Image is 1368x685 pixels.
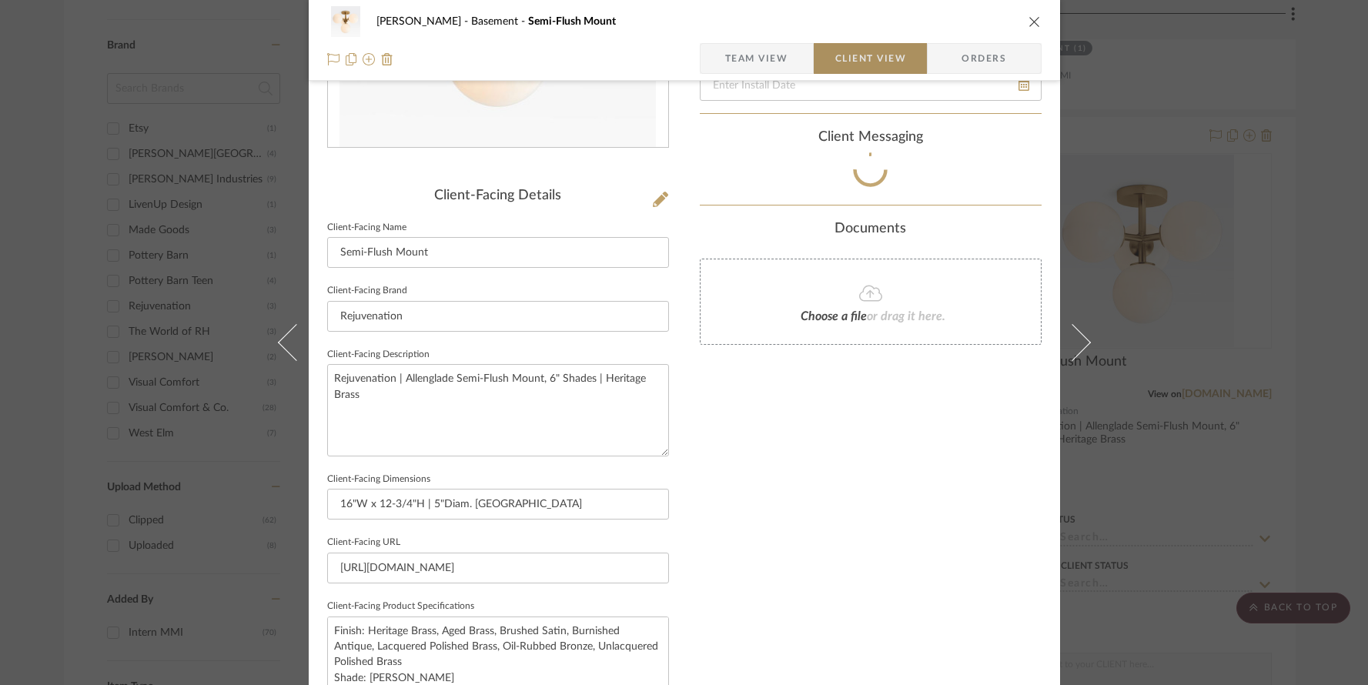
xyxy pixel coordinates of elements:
input: Enter Client-Facing Brand [327,301,669,332]
label: Client-Facing Name [327,224,406,232]
span: Choose a file [801,310,867,322]
img: 79637636-809d-4290-9896-4345b72899bd_48x40.jpg [327,6,364,37]
span: Semi-Flush Mount [528,16,616,27]
label: Client-Facing Brand [327,287,407,295]
input: Enter item dimensions [327,489,669,520]
img: Remove from project [381,53,393,65]
div: client Messaging [700,129,1042,146]
span: Basement [471,16,528,27]
input: Enter Install Date [700,70,1042,101]
span: Team View [725,43,788,74]
label: Client-Facing Dimensions [327,476,430,483]
span: Client View [835,43,906,74]
div: Documents [700,221,1042,238]
span: [PERSON_NAME] [376,16,471,27]
button: close [1028,15,1042,28]
div: Client-Facing Details [327,188,669,205]
label: Client-Facing Product Specifications [327,603,474,610]
label: Client-Facing Description [327,351,430,359]
span: Orders [945,43,1023,74]
label: Client-Facing URL [327,539,400,546]
input: Enter Client-Facing Item Name [327,237,669,268]
input: Enter item URL [327,553,669,583]
span: or drag it here. [867,310,945,322]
